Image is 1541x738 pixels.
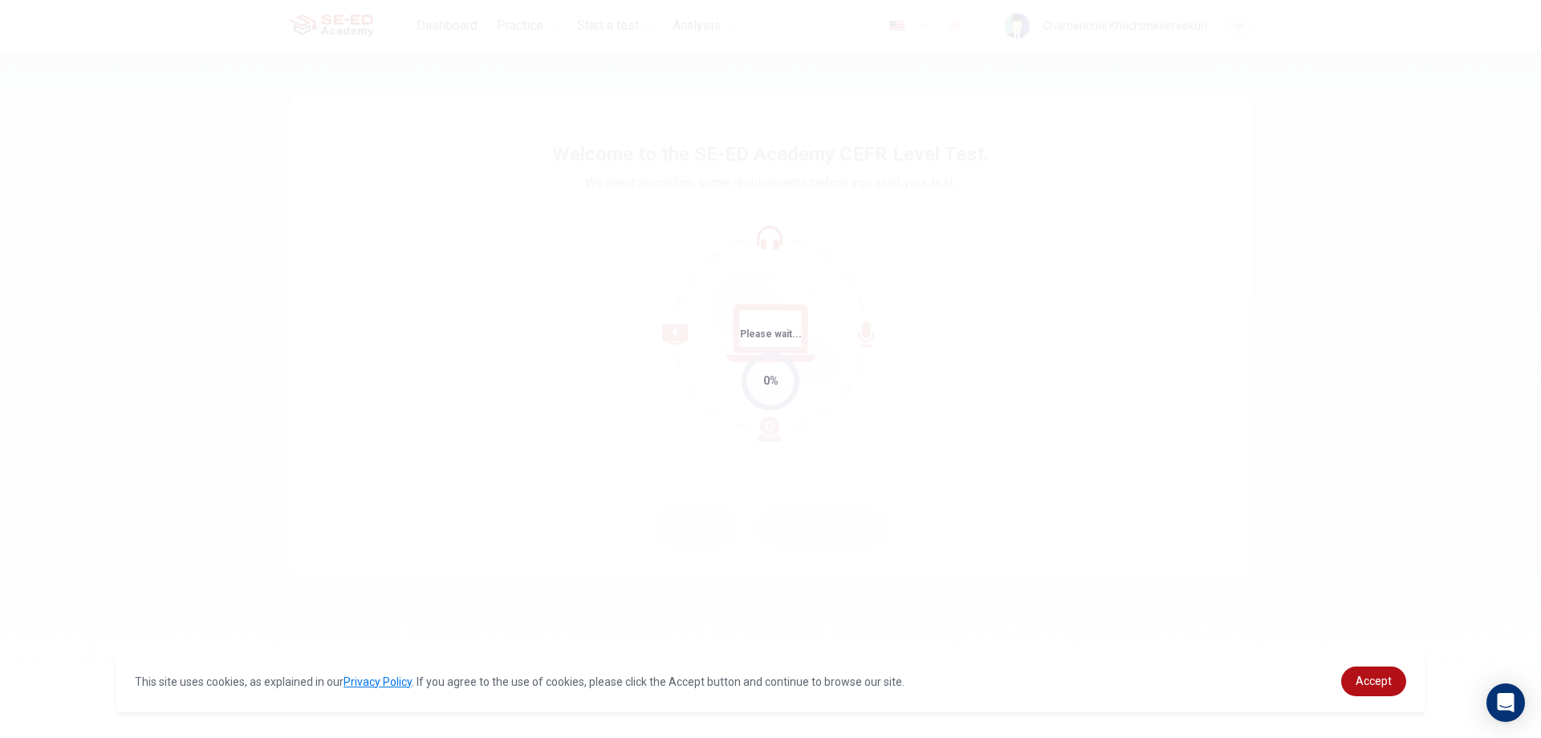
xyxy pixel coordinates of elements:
[1341,667,1406,696] a: dismiss cookie message
[116,650,1425,712] div: cookieconsent
[1486,683,1525,722] div: Open Intercom Messenger
[1356,675,1392,687] span: Accept
[763,372,779,390] div: 0%
[344,675,412,688] a: Privacy Policy
[135,675,905,688] span: This site uses cookies, as explained in our . If you agree to the use of cookies, please click th...
[740,328,802,340] span: Please wait...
